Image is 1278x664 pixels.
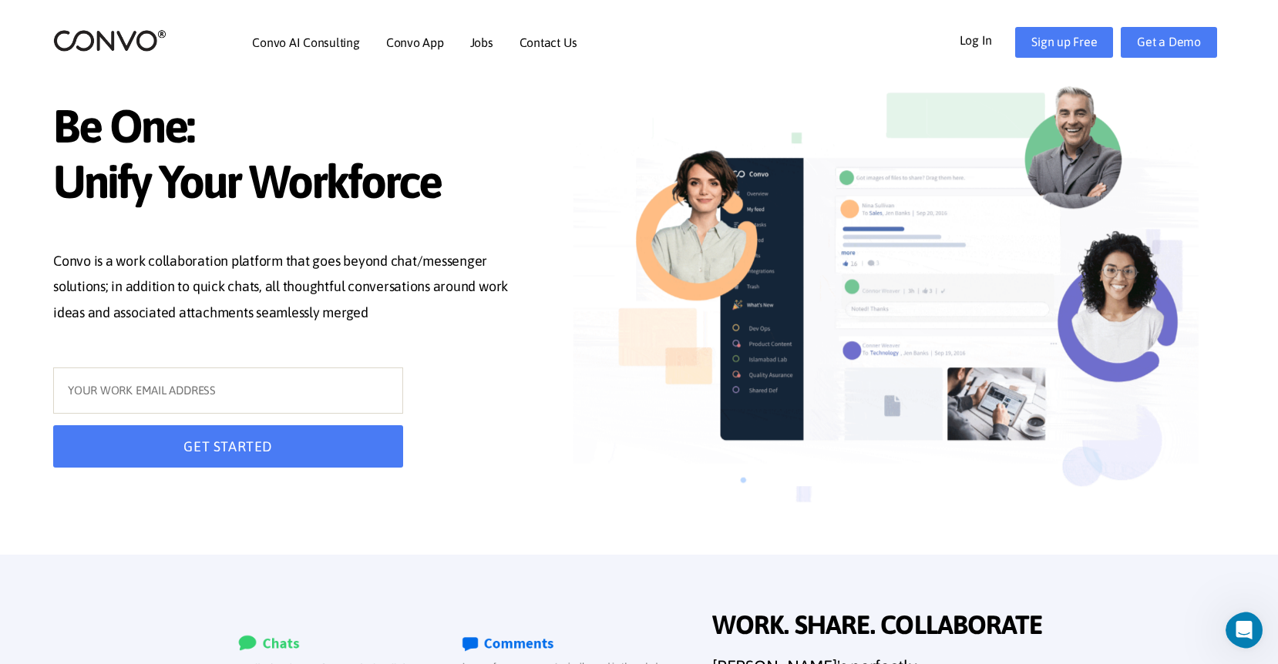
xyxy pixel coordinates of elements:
[53,367,403,414] input: YOUR WORK EMAIL ADDRESS
[712,609,1067,645] span: WORK. SHARE. COLLABORATE
[53,154,528,213] span: Unify Your Workforce
[960,27,1016,52] a: Log In
[252,36,359,49] a: Convo AI Consulting
[1121,27,1217,58] a: Get a Demo
[1015,27,1113,58] a: Sign up Free
[53,425,403,468] button: GET STARTED
[520,36,577,49] a: Contact Us
[53,248,528,330] p: Convo is a work collaboration platform that goes beyond chat/messenger solutions; in addition to ...
[53,99,528,158] span: Be One:
[386,36,444,49] a: Convo App
[53,29,166,52] img: logo_2.png
[470,36,493,49] a: Jobs
[1226,612,1273,649] iframe: Intercom live chat
[573,65,1199,551] img: image_not_found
